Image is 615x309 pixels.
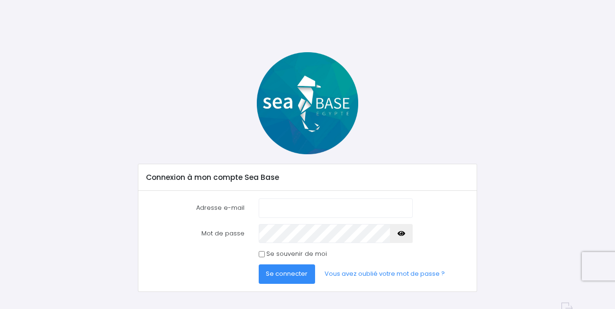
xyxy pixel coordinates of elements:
[259,264,316,283] button: Se connecter
[139,224,252,243] label: Mot de passe
[317,264,452,283] a: Vous avez oublié votre mot de passe ?
[138,164,476,191] div: Connexion à mon compte Sea Base
[266,249,327,259] label: Se souvenir de moi
[139,198,252,217] label: Adresse e-mail
[266,269,307,278] span: Se connecter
